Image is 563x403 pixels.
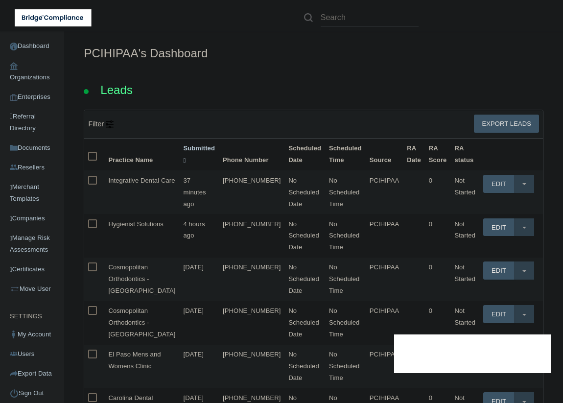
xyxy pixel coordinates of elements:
[325,139,366,170] th: Scheduled Time
[10,310,42,322] label: SETTINGS
[15,8,92,28] img: bridge_compliance_login_screen.278c3ca4.svg
[219,170,284,214] td: [PHONE_NUMBER]
[425,139,451,170] th: RA Score
[425,301,451,345] td: 0
[450,258,479,301] td: Not Started
[483,175,514,193] a: Edit
[10,350,18,358] img: icon-users.e205127d.png
[88,120,114,128] span: Filter
[219,214,284,258] td: [PHONE_NUMBER]
[325,301,366,345] td: No Scheduled Time
[104,301,179,345] td: Cosmopolitan Orthodontics - [GEOGRAPHIC_DATA]
[450,301,479,345] td: Not Started
[10,62,18,70] img: organization-icon.f8decf85.png
[450,214,479,258] td: Not Started
[219,139,284,170] th: Phone Number
[104,214,179,258] td: Hygienist Solutions
[184,144,215,164] a: Submitted
[425,170,451,214] td: 0
[325,345,366,388] td: No Scheduled Time
[366,258,403,301] td: PCIHIPAA
[284,258,325,301] td: No Scheduled Date
[106,120,114,128] img: icon-filter@2x.21656d0b.png
[180,345,219,388] td: [DATE]
[10,164,18,171] img: ic_reseller.de258add.png
[284,214,325,258] td: No Scheduled Date
[304,13,313,22] img: ic-search.3b580494.png
[366,214,403,258] td: PCIHIPAA
[321,9,419,27] input: Search
[284,345,325,388] td: No Scheduled Date
[284,170,325,214] td: No Scheduled Date
[483,261,514,280] a: Edit
[10,389,19,398] img: ic_power_dark.7ecde6b1.png
[104,258,179,301] td: Cosmopolitan Orthodontics - [GEOGRAPHIC_DATA]
[403,139,425,170] th: RA Date
[425,214,451,258] td: 0
[180,258,219,301] td: [DATE]
[180,301,219,345] td: [DATE]
[366,345,403,388] td: PCIHIPAA
[284,139,325,170] th: Scheduled Date
[483,218,514,237] a: Edit
[284,301,325,345] td: No Scheduled Date
[366,170,403,214] td: PCIHIPAA
[366,301,403,345] td: PCIHIPAA
[104,345,179,388] td: El Paso Mens and Womens Clinic
[450,170,479,214] td: Not Started
[325,258,366,301] td: No Scheduled Time
[394,334,551,373] iframe: Drift Widget Chat Controller
[474,115,539,133] button: Export Leads
[219,301,284,345] td: [PHONE_NUMBER]
[104,170,179,214] td: Integrative Dental Care
[10,94,18,101] img: enterprise.0d942306.png
[325,170,366,214] td: No Scheduled Time
[10,43,18,50] img: ic_dashboard_dark.d01f4a41.png
[10,144,18,152] img: icon-documents.8dae5593.png
[180,214,219,258] td: 4 hours ago
[10,284,20,294] img: briefcase.64adab9b.png
[483,305,514,323] a: Edit
[84,47,543,60] h4: PCIHIPAA's Dashboard
[219,258,284,301] td: [PHONE_NUMBER]
[180,170,219,214] td: 37 minutes ago
[219,345,284,388] td: [PHONE_NUMBER]
[425,258,451,301] td: 0
[104,139,179,170] th: Practice Name
[91,76,142,104] h2: Leads
[450,139,479,170] th: RA status
[10,370,18,378] img: icon-export.b9366987.png
[325,214,366,258] td: No Scheduled Time
[10,331,18,338] img: ic_user_dark.df1a06c3.png
[366,139,403,170] th: Source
